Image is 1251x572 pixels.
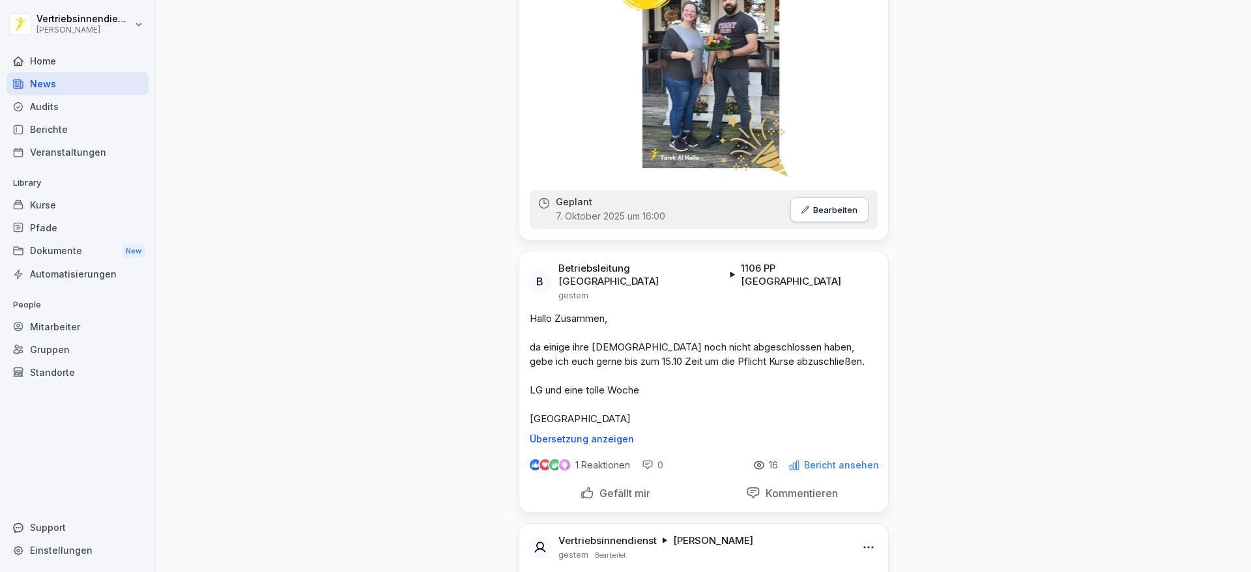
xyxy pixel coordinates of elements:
a: Einstellungen [7,539,149,562]
a: Veranstaltungen [7,141,149,164]
p: Bearbeiten [813,205,857,215]
div: 0 [642,459,663,472]
a: News [7,72,149,95]
p: Geplant [556,197,592,207]
p: Gefällt mir [594,487,650,500]
p: gestern [558,291,588,301]
a: Pfade [7,216,149,239]
img: celebrate [549,459,560,470]
p: gestern [558,550,588,560]
a: Standorte [7,361,149,384]
p: Kommentieren [760,487,838,500]
a: DokumenteNew [7,239,149,263]
a: Automatisierungen [7,263,149,285]
p: 1106 PP [GEOGRAPHIC_DATA] [741,262,872,288]
div: Support [7,516,149,539]
p: [PERSON_NAME] [673,534,753,547]
a: Berichte [7,118,149,141]
p: Bearbeitet [595,550,625,560]
p: 7. Oktober 2025 um 16:00 [556,210,665,223]
img: love [540,460,550,470]
p: 16 [769,460,778,470]
p: Vertriebsinnendienst [36,14,132,25]
p: Hallo Zusammen, da einige ihre [DEMOGRAPHIC_DATA] noch nicht abgeschlossen haben, gebe ich euch g... [530,311,878,426]
a: Mitarbeiter [7,315,149,338]
a: Home [7,50,149,72]
img: like [530,460,540,470]
img: inspiring [559,459,570,471]
p: Bericht ansehen [804,460,879,470]
a: Kurse [7,193,149,216]
button: Bearbeiten [790,197,869,222]
p: 1 Reaktionen [575,460,630,470]
p: People [7,294,149,315]
p: Übersetzung anzeigen [530,434,878,444]
p: [PERSON_NAME] [36,25,132,35]
p: Vertriebsinnendienst [558,534,657,547]
p: Betriebsleitung [GEOGRAPHIC_DATA] [558,262,725,288]
a: Audits [7,95,149,118]
div: Dokumente [7,239,149,263]
p: Library [7,173,149,193]
div: New [122,244,145,259]
div: B [528,270,552,293]
a: Gruppen [7,338,149,361]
